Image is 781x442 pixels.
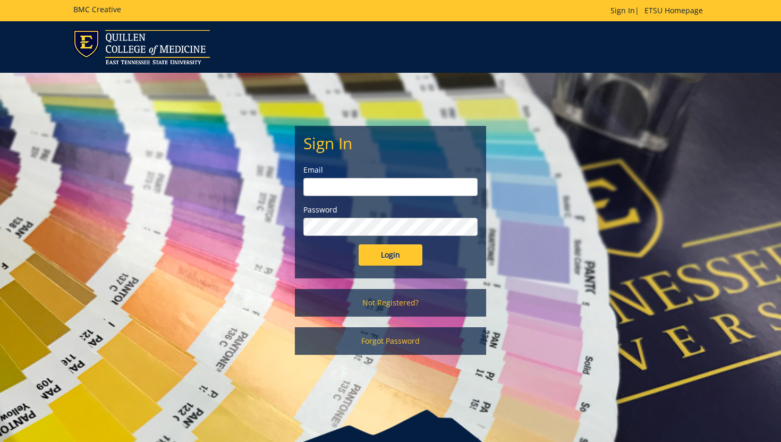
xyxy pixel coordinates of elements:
img: ETSU logo [73,30,210,64]
h2: Sign In [303,134,478,152]
label: Password [303,205,478,215]
label: Email [303,165,478,175]
a: Not Registered? [295,289,486,317]
h5: BMC Creative [73,5,121,13]
p: | [610,5,708,16]
a: Forgot Password [295,327,486,355]
a: Sign In [610,5,635,15]
input: Login [359,244,422,266]
a: ETSU Homepage [639,5,708,15]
